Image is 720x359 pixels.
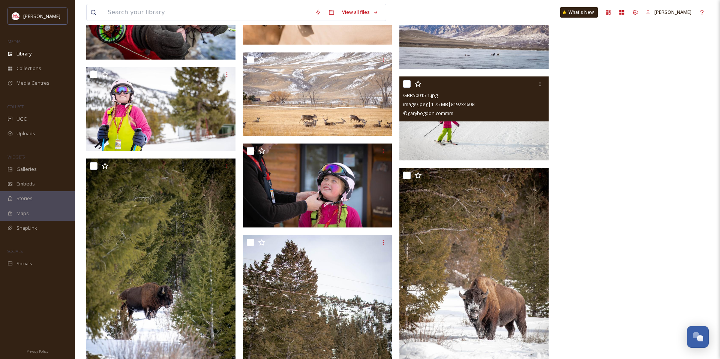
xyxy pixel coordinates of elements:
img: GBR50162.jpg [243,144,392,227]
span: Uploads [16,130,35,137]
span: UGC [16,115,27,123]
input: Search your library [104,4,311,21]
span: Maps [16,210,29,217]
span: image/jpeg | 1.75 MB | 8192 x 4608 [403,101,474,108]
span: Embeds [16,180,35,187]
span: MEDIA [7,39,21,44]
img: images%20(1).png [12,12,19,20]
span: Media Centres [16,79,49,87]
img: GBR50407.jpg [86,67,235,151]
span: Privacy Policy [27,349,48,354]
span: SnapLink [16,224,37,232]
span: [PERSON_NAME] [654,9,691,15]
img: GBR50774.jpg [243,52,392,136]
span: © garybogdon.commm [403,110,453,117]
a: [PERSON_NAME] [642,5,695,19]
span: Collections [16,65,41,72]
a: What's New [560,7,598,18]
button: Open Chat [687,326,709,348]
span: [PERSON_NAME] [23,13,60,19]
span: Library [16,50,31,57]
span: SOCIALS [7,248,22,254]
span: Stories [16,195,33,202]
span: WIDGETS [7,154,25,160]
a: Privacy Policy [27,346,48,355]
span: Socials [16,260,32,267]
a: View all files [338,5,382,19]
span: Galleries [16,166,37,173]
span: GBR50015 1.jpg [403,92,438,99]
span: COLLECT [7,104,24,109]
